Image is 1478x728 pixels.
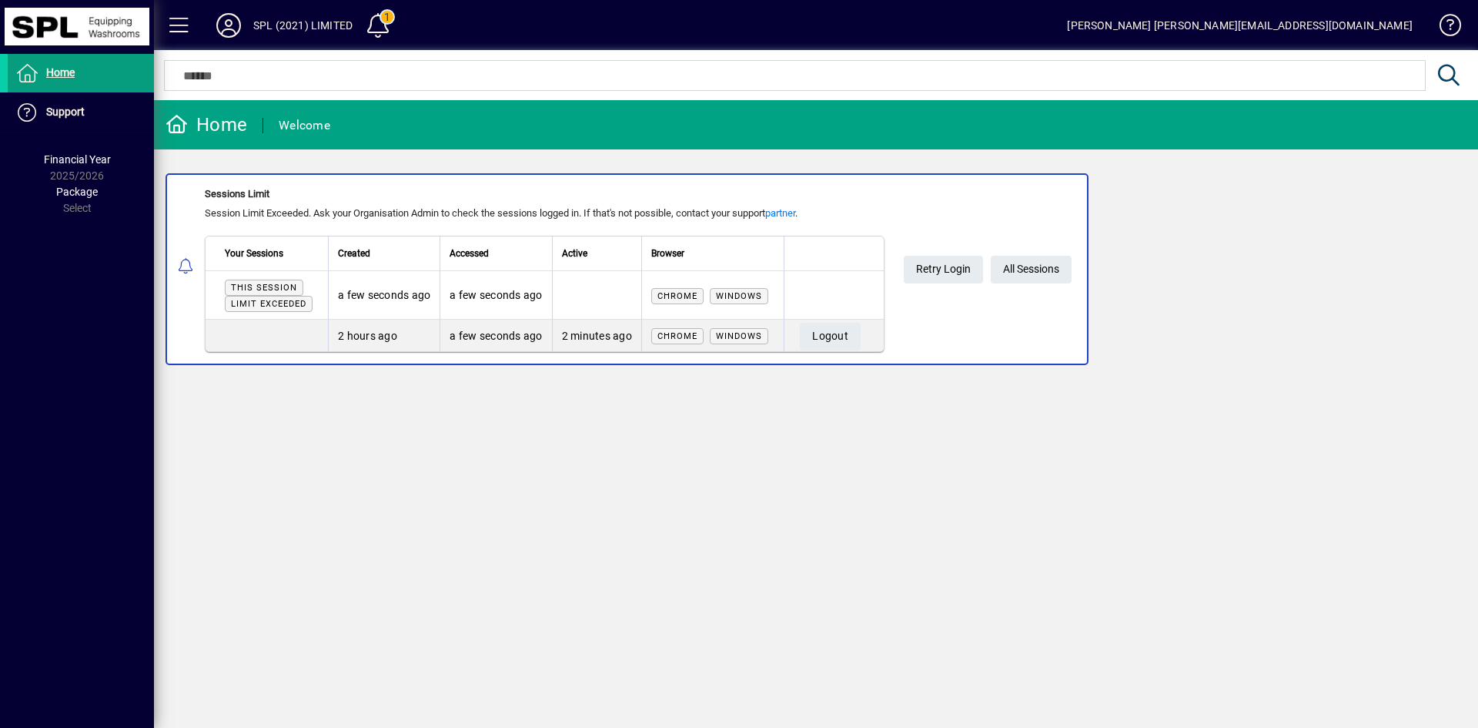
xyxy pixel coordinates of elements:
[991,256,1072,283] a: All Sessions
[716,291,762,301] span: Windows
[552,320,641,351] td: 2 minutes ago
[231,299,306,309] span: Limit exceeded
[225,245,283,262] span: Your Sessions
[166,112,247,137] div: Home
[1003,257,1059,282] span: All Sessions
[46,106,85,118] span: Support
[562,245,587,262] span: Active
[765,207,795,219] a: partner
[338,245,370,262] span: Created
[450,245,489,262] span: Accessed
[916,257,971,282] span: Retry Login
[657,331,697,341] span: Chrome
[812,324,848,349] span: Logout
[1428,3,1459,53] a: Knowledge Base
[440,271,551,320] td: a few seconds ago
[657,291,697,301] span: Chrome
[328,271,440,320] td: a few seconds ago
[8,93,154,132] a: Support
[279,113,330,138] div: Welcome
[651,245,684,262] span: Browser
[328,320,440,351] td: 2 hours ago
[231,283,297,293] span: This session
[56,186,98,198] span: Package
[46,66,75,79] span: Home
[440,320,551,351] td: a few seconds ago
[205,206,884,221] div: Session Limit Exceeded. Ask your Organisation Admin to check the sessions logged in. If that's no...
[716,331,762,341] span: Windows
[204,12,253,39] button: Profile
[253,13,353,38] div: SPL (2021) LIMITED
[44,153,111,166] span: Financial Year
[1067,13,1413,38] div: [PERSON_NAME] [PERSON_NAME][EMAIL_ADDRESS][DOMAIN_NAME]
[205,186,884,202] div: Sessions Limit
[800,323,861,351] button: Logout
[904,256,983,283] button: Retry Login
[154,173,1478,365] app-alert-notification-menu-item: Sessions Limit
